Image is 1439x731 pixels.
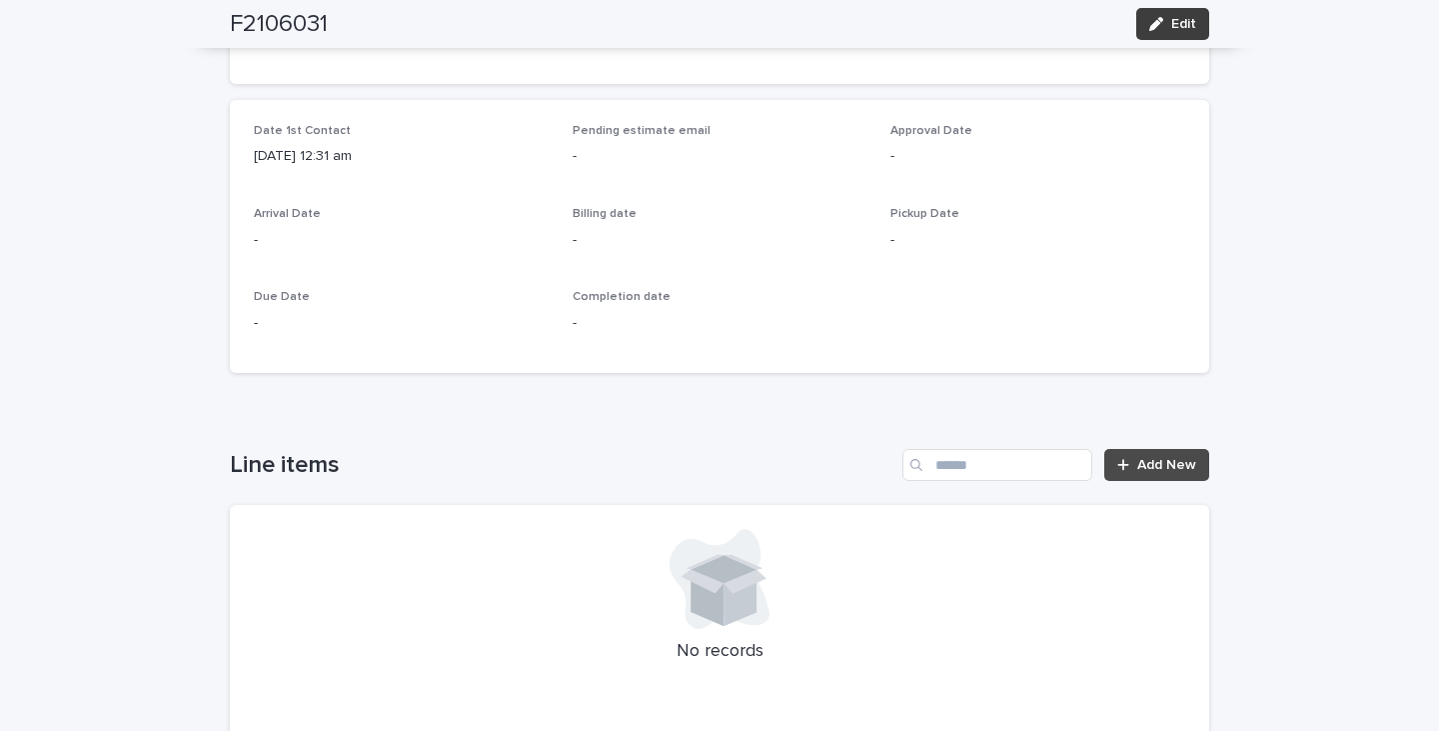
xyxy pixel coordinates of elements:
p: - [573,313,867,334]
p: - [890,230,1185,251]
span: Arrival Date [254,208,321,220]
span: Billing date [573,208,637,220]
p: - [254,313,549,334]
p: - [573,146,867,167]
span: Due Date [254,291,310,303]
p: No records [254,641,1185,663]
span: Pending estimate email [573,125,711,137]
span: Date 1st Contact [254,125,351,137]
p: - [573,230,867,251]
h1: Line items [230,451,894,480]
input: Search [902,449,1092,481]
span: Edit [1171,17,1196,31]
span: Completion date [573,291,671,303]
span: Pickup Date [890,208,959,220]
span: Approval Date [890,125,972,137]
p: - [890,146,1185,167]
span: Add New [1137,458,1196,472]
button: Edit [1136,8,1209,40]
a: Add New [1104,449,1209,481]
p: - [254,230,549,251]
p: [DATE] 12:31 am [254,146,549,167]
h2: F2106031 [230,10,328,39]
